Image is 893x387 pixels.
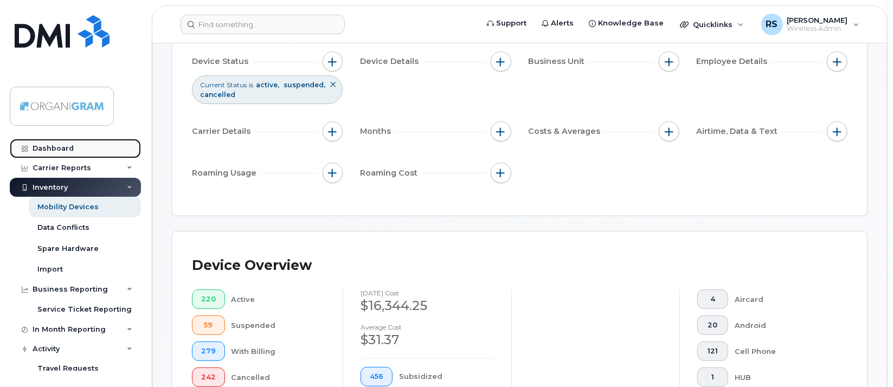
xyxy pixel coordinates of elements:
[361,289,493,296] h4: [DATE] cost
[672,14,751,35] div: Quicklinks
[192,126,254,137] span: Carrier Details
[496,18,526,29] span: Support
[754,14,867,35] div: Ramzi Saba
[200,80,247,89] span: Current Status
[787,24,848,33] span: Wireless Admin
[192,289,225,309] button: 220
[192,341,225,361] button: 279
[697,56,771,67] span: Employee Details
[232,315,326,335] div: Suspended
[706,321,719,330] span: 20
[360,126,394,137] span: Months
[693,20,733,29] span: Quicklinks
[360,167,421,179] span: Roaming Cost
[256,81,281,89] span: active
[735,341,830,361] div: Cell Phone
[361,296,493,315] div: $16,344.25
[361,324,493,331] h4: Average cost
[201,347,216,356] span: 279
[706,373,719,382] span: 1
[697,289,729,309] button: 4
[697,126,781,137] span: Airtime, Data & Text
[200,91,235,99] span: cancelled
[735,289,830,309] div: Aircard
[192,167,260,179] span: Roaming Usage
[284,81,325,89] span: suspended
[361,367,393,386] button: 456
[529,126,604,137] span: Costs & Averages
[232,367,326,387] div: Cancelled
[706,295,719,304] span: 4
[735,315,830,335] div: Android
[534,12,581,34] a: Alerts
[697,341,729,361] button: 121
[249,80,253,89] span: is
[370,372,383,381] span: 456
[181,15,345,34] input: Find something...
[787,16,848,24] span: [PERSON_NAME]
[232,289,326,309] div: Active
[697,367,729,387] button: 1
[360,56,422,67] span: Device Details
[735,367,830,387] div: HUB
[201,295,216,304] span: 220
[192,367,225,387] button: 242
[232,341,326,361] div: With Billing
[192,315,225,335] button: 59
[192,56,252,67] span: Device Status
[399,367,494,386] div: Subsidized
[479,12,534,34] a: Support
[529,56,588,67] span: Business Unit
[192,251,312,280] div: Device Overview
[201,321,216,330] span: 59
[361,331,493,349] div: $31.37
[766,18,778,31] span: RS
[598,18,664,29] span: Knowledge Base
[697,315,729,335] button: 20
[201,373,216,382] span: 242
[551,18,574,29] span: Alerts
[581,12,671,34] a: Knowledge Base
[706,347,719,356] span: 121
